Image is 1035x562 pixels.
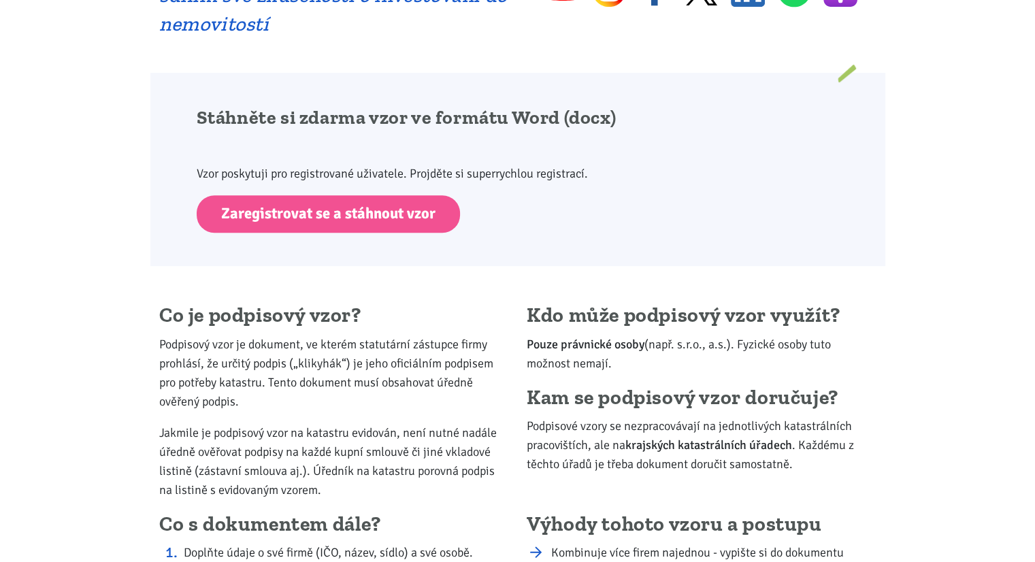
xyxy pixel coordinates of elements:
h2: Výhody tohoto vzoru a postupu [527,512,876,538]
b: Pouze právnické osoby [527,337,644,352]
p: Jakmile je podpisový vzor na katastru evidován, není nutné nadále úředně ověřovat podpisy na každ... [159,423,508,499]
li: Doplňte údaje o své firmě (IČO, název, sídlo) a své osobě. [184,543,508,562]
p: Podpisové vzory se nezpracovávají na jednotlivých katastrálních pracovištích, ale na . Každému z ... [527,416,876,474]
h2: Co je podpisový vzor? [159,303,508,329]
h2: Co s dokumentem dále? [159,512,508,538]
h2: Kam se podpisový vzor doručuje? [527,385,876,411]
h2: Stáhněte si zdarma vzor ve formátu Word (docx) [197,106,674,129]
p: Podpisový vzor je dokument, ve kterém statutární zástupce firmy prohlásí, že určitý podpis („klik... [159,335,508,411]
a: Zaregistrovat se a stáhnout vzor [197,195,460,233]
b: krajských katastrálních úřadech [625,437,792,452]
h2: Kdo může podpisový vzor využít? [527,303,876,329]
p: Vzor poskytuji pro registrované uživatele. Projděte si superrychlou registrací. [197,164,674,183]
p: (např. s.r.o., a.s.). Fyzické osoby tuto možnost nemají. [527,335,876,373]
